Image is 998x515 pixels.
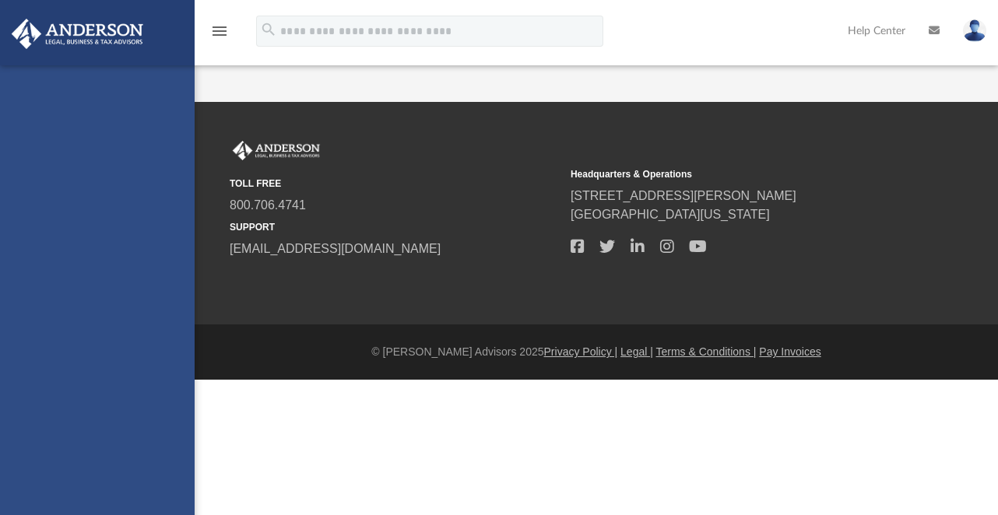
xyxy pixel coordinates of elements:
[571,167,901,181] small: Headquarters & Operations
[210,22,229,40] i: menu
[620,345,653,358] a: Legal |
[230,220,560,234] small: SUPPORT
[759,345,821,358] a: Pay Invoices
[544,345,618,358] a: Privacy Policy |
[656,345,757,358] a: Terms & Conditions |
[230,198,306,212] a: 800.706.4741
[210,30,229,40] a: menu
[7,19,148,49] img: Anderson Advisors Platinum Portal
[571,208,770,221] a: [GEOGRAPHIC_DATA][US_STATE]
[571,189,796,202] a: [STREET_ADDRESS][PERSON_NAME]
[230,141,323,161] img: Anderson Advisors Platinum Portal
[230,177,560,191] small: TOLL FREE
[195,344,998,360] div: © [PERSON_NAME] Advisors 2025
[230,242,441,255] a: [EMAIL_ADDRESS][DOMAIN_NAME]
[963,19,986,42] img: User Pic
[260,21,277,38] i: search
